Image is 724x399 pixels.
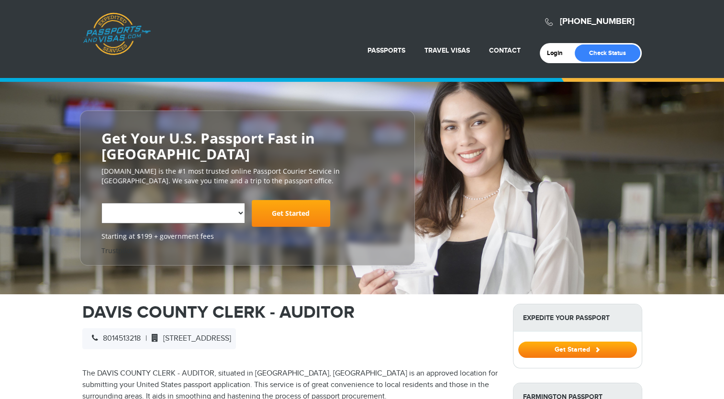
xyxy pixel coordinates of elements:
button: Get Started [518,342,637,358]
span: [STREET_ADDRESS] [147,334,231,343]
div: | [82,328,236,349]
a: Passports & [DOMAIN_NAME] [83,12,151,55]
span: Starting at $199 + government fees [101,232,393,241]
a: Login [547,49,569,57]
a: Passports [368,46,405,55]
a: Trustpilot [101,246,133,255]
a: Travel Visas [424,46,470,55]
a: Contact [489,46,521,55]
h2: Get Your U.S. Passport Fast in [GEOGRAPHIC_DATA] [101,130,393,162]
a: Get Started [518,345,637,353]
p: [DOMAIN_NAME] is the #1 most trusted online Passport Courier Service in [GEOGRAPHIC_DATA]. We sav... [101,166,393,186]
span: 8014513218 [87,334,141,343]
strong: Expedite Your Passport [513,304,642,332]
a: [PHONE_NUMBER] [560,16,635,27]
h1: DAVIS COUNTY CLERK - AUDITOR [82,304,499,321]
a: Get Started [252,200,330,227]
a: Check Status [575,44,640,62]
